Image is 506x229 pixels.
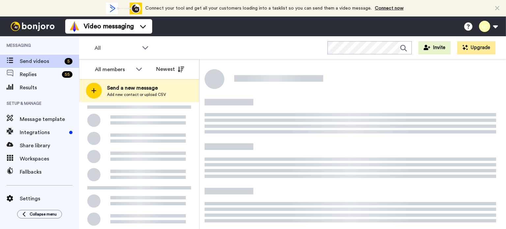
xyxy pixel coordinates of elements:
[95,66,132,73] div: All members
[107,92,166,97] span: Add new contact or upload CSV
[20,195,79,203] span: Settings
[20,129,67,136] span: Integrations
[457,41,495,54] button: Upgrade
[107,84,166,92] span: Send a new message
[418,41,451,54] button: Invite
[20,71,59,78] span: Replies
[8,22,57,31] img: bj-logo-header-white.svg
[20,155,79,163] span: Workspaces
[145,6,372,11] span: Connect your tool and get all your customers loading into a tasklist so you can send them a video...
[20,142,79,150] span: Share library
[20,57,62,65] span: Send videos
[20,84,79,92] span: Results
[84,22,134,31] span: Video messaging
[20,115,79,123] span: Message template
[20,168,79,176] span: Fallbacks
[62,71,72,78] div: 55
[65,58,72,65] div: 5
[69,21,80,32] img: vm-color.svg
[151,63,189,76] button: Newest
[30,212,57,217] span: Collapse menu
[17,210,62,218] button: Collapse menu
[375,6,404,11] a: Connect now
[106,3,142,14] div: animation
[95,44,139,52] span: All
